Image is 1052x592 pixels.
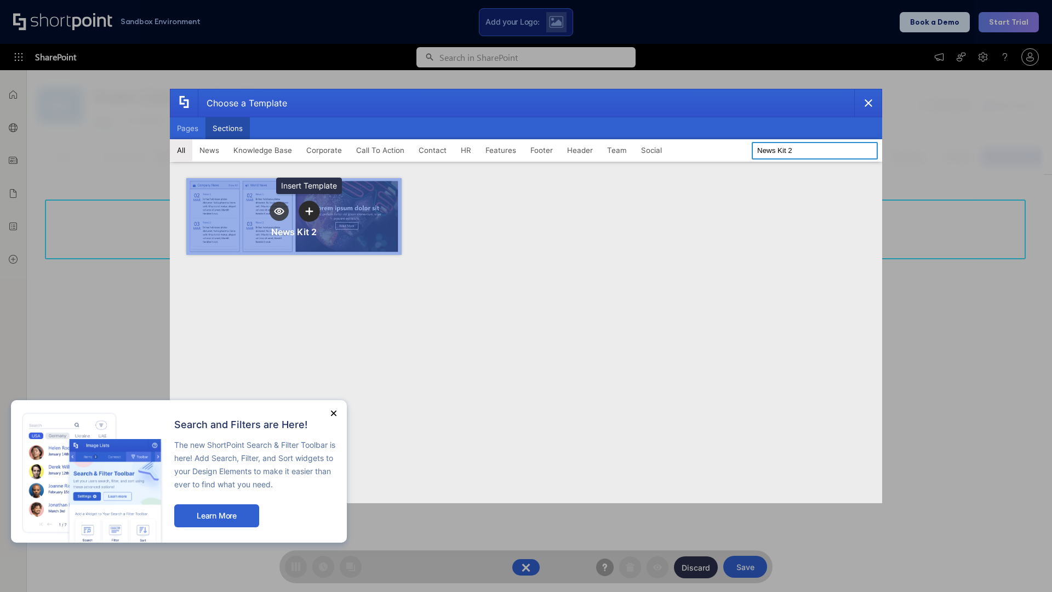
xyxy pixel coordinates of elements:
button: Corporate [299,139,349,161]
button: Learn More [174,504,259,527]
button: Knowledge Base [226,139,299,161]
button: Features [478,139,523,161]
p: The new ShortPoint Search & Filter Toolbar is here! Add Search, Filter, and Sort widgets to your ... [174,439,336,491]
button: Contact [411,139,454,161]
button: Social [634,139,669,161]
img: new feature image [22,411,163,543]
button: Header [560,139,600,161]
button: HR [454,139,478,161]
div: Choose a Template [198,89,287,117]
h2: Search and Filters are Here! [174,419,336,430]
button: Footer [523,139,560,161]
button: Call To Action [349,139,411,161]
button: Team [600,139,634,161]
div: template selector [170,89,882,503]
input: Search [752,142,878,160]
div: News Kit 2 [271,226,317,237]
button: Sections [205,117,250,139]
button: News [192,139,226,161]
button: Pages [170,117,205,139]
iframe: Chat Widget [997,539,1052,592]
button: All [170,139,192,161]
